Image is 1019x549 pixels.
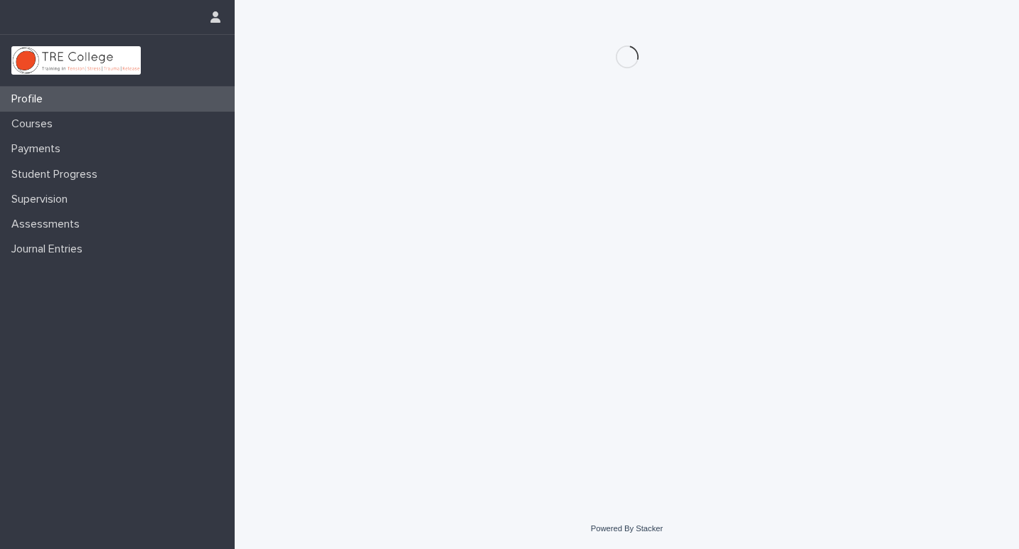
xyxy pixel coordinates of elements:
p: Profile [6,92,54,106]
p: Student Progress [6,168,109,181]
img: L01RLPSrRaOWR30Oqb5K [11,46,141,75]
p: Assessments [6,218,91,231]
p: Courses [6,117,64,131]
p: Payments [6,142,72,156]
p: Journal Entries [6,242,94,256]
p: Supervision [6,193,79,206]
a: Powered By Stacker [591,524,663,533]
